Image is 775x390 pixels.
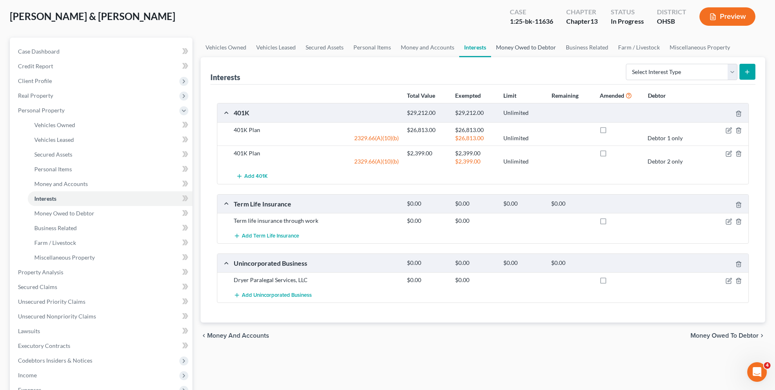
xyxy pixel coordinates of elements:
div: 401K Plan [230,126,403,134]
span: Farm / Livestock [34,239,76,246]
strong: Debtor [648,92,666,99]
a: Unsecured Priority Claims [11,294,192,309]
span: Client Profile [18,77,52,84]
div: Dryer Paralegal Services, LLC [230,276,403,284]
i: chevron_left [201,332,207,339]
div: Case [510,7,553,17]
a: Money Owed to Debtor [491,38,561,57]
a: Money and Accounts [28,177,192,191]
button: Money Owed to Debtor chevron_right [690,332,765,339]
div: $0.00 [499,259,547,267]
span: Vehicles Owned [34,121,75,128]
div: 2329.66(A)(10)(b) [230,134,403,142]
button: chevron_left Money and Accounts [201,332,269,339]
button: Add Unincorporated Business [234,287,312,303]
span: Add Unincorporated Business [242,292,312,298]
div: Chapter [566,7,598,17]
span: Lawsuits [18,327,40,334]
div: Status [611,7,644,17]
a: Interests [459,38,491,57]
div: 2329.66(A)(10)(b) [230,157,403,166]
div: Unlimited [499,134,547,142]
div: Debtor 2 only [643,157,692,166]
span: Money and Accounts [207,332,269,339]
div: $2,399.00 [451,149,499,157]
a: Business Related [28,221,192,235]
div: $0.00 [403,200,451,208]
i: chevron_right [759,332,765,339]
div: District [657,7,686,17]
div: $26,813.00 [451,134,499,142]
strong: Limit [503,92,516,99]
strong: Exempted [455,92,481,99]
div: $26,813.00 [403,126,451,134]
div: 1:25-bk-11636 [510,17,553,26]
strong: Total Value [407,92,435,99]
a: Vehicles Owned [201,38,251,57]
span: Business Related [34,224,77,231]
a: Farm / Livestock [28,235,192,250]
span: Executory Contracts [18,342,70,349]
iframe: Intercom live chat [747,362,767,382]
span: Secured Claims [18,283,57,290]
span: Unsecured Nonpriority Claims [18,313,96,320]
div: $0.00 [451,276,499,284]
div: Unincorporated Business [230,259,403,267]
div: $0.00 [451,200,499,208]
a: Money Owed to Debtor [28,206,192,221]
a: Business Related [561,38,613,57]
div: Interests [210,72,240,82]
span: Codebtors Insiders & Notices [18,357,92,364]
div: Unlimited [499,157,547,166]
a: Personal Items [348,38,396,57]
div: $0.00 [547,259,595,267]
div: $0.00 [403,276,451,284]
button: Add Term Life Insurance [234,228,299,243]
a: Credit Report [11,59,192,74]
a: Miscellaneous Property [28,250,192,265]
div: $26,813.00 [451,126,499,134]
span: Money Owed to Debtor [690,332,759,339]
a: Secured Assets [301,38,348,57]
a: Case Dashboard [11,44,192,59]
div: Chapter [566,17,598,26]
a: Secured Claims [11,280,192,294]
a: Vehicles Leased [28,132,192,147]
span: Personal Property [18,107,65,114]
a: Miscellaneous Property [665,38,735,57]
span: Vehicles Leased [34,136,74,143]
div: OHSB [657,17,686,26]
span: Case Dashboard [18,48,60,55]
a: Lawsuits [11,324,192,338]
a: Executory Contracts [11,338,192,353]
div: Term life insurance through work [230,217,403,225]
span: Money and Accounts [34,180,88,187]
strong: Amended [600,92,624,99]
span: Real Property [18,92,53,99]
span: Income [18,372,37,379]
span: Property Analysis [18,269,63,276]
div: $0.00 [547,200,595,208]
a: Property Analysis [11,265,192,280]
div: Debtor 1 only [643,134,692,142]
div: $0.00 [403,217,451,225]
span: Credit Report [18,63,53,69]
span: Interests [34,195,56,202]
div: In Progress [611,17,644,26]
span: Add Term Life Insurance [242,233,299,239]
a: Personal Items [28,162,192,177]
strong: Remaining [552,92,578,99]
a: Vehicles Owned [28,118,192,132]
button: Add 401K [234,169,270,184]
a: Secured Assets [28,147,192,162]
div: $0.00 [451,259,499,267]
span: [PERSON_NAME] & [PERSON_NAME] [10,10,175,22]
div: $29,212.00 [403,109,451,117]
span: Miscellaneous Property [34,254,95,261]
div: $2,399.00 [403,149,451,157]
a: Farm / Livestock [613,38,665,57]
span: Add 401K [244,173,268,180]
span: Money Owed to Debtor [34,210,94,217]
span: Personal Items [34,166,72,173]
div: 401K Plan [230,149,403,157]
